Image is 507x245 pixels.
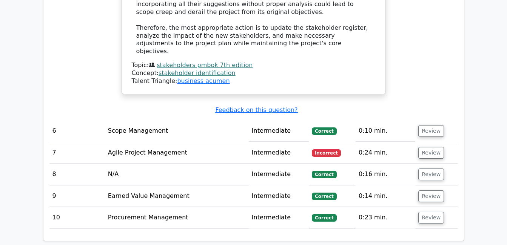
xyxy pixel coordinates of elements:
[356,142,415,164] td: 0:24 min.
[49,120,105,142] td: 6
[105,120,249,142] td: Scope Management
[418,212,444,224] button: Review
[312,193,336,200] span: Correct
[418,168,444,180] button: Review
[249,207,309,228] td: Intermediate
[157,61,253,69] a: stakeholders pmbok 7th edition
[105,164,249,185] td: N/A
[249,120,309,142] td: Intermediate
[249,185,309,207] td: Intermediate
[132,69,376,77] div: Concept:
[249,164,309,185] td: Intermediate
[249,142,309,164] td: Intermediate
[356,207,415,228] td: 0:23 min.
[132,61,376,69] div: Topic:
[418,147,444,159] button: Review
[49,164,105,185] td: 8
[356,164,415,185] td: 0:16 min.
[105,207,249,228] td: Procurement Management
[312,214,336,222] span: Correct
[215,106,297,113] a: Feedback on this question?
[312,127,336,135] span: Correct
[105,185,249,207] td: Earned Value Management
[105,142,249,164] td: Agile Project Management
[418,125,444,137] button: Review
[356,185,415,207] td: 0:14 min.
[132,61,376,85] div: Talent Triangle:
[312,171,336,178] span: Correct
[49,142,105,164] td: 7
[177,77,230,84] a: business acumen
[418,190,444,202] button: Review
[312,149,341,157] span: Incorrect
[356,120,415,142] td: 0:10 min.
[49,207,105,228] td: 10
[159,69,236,77] a: stakeholder identification
[49,185,105,207] td: 9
